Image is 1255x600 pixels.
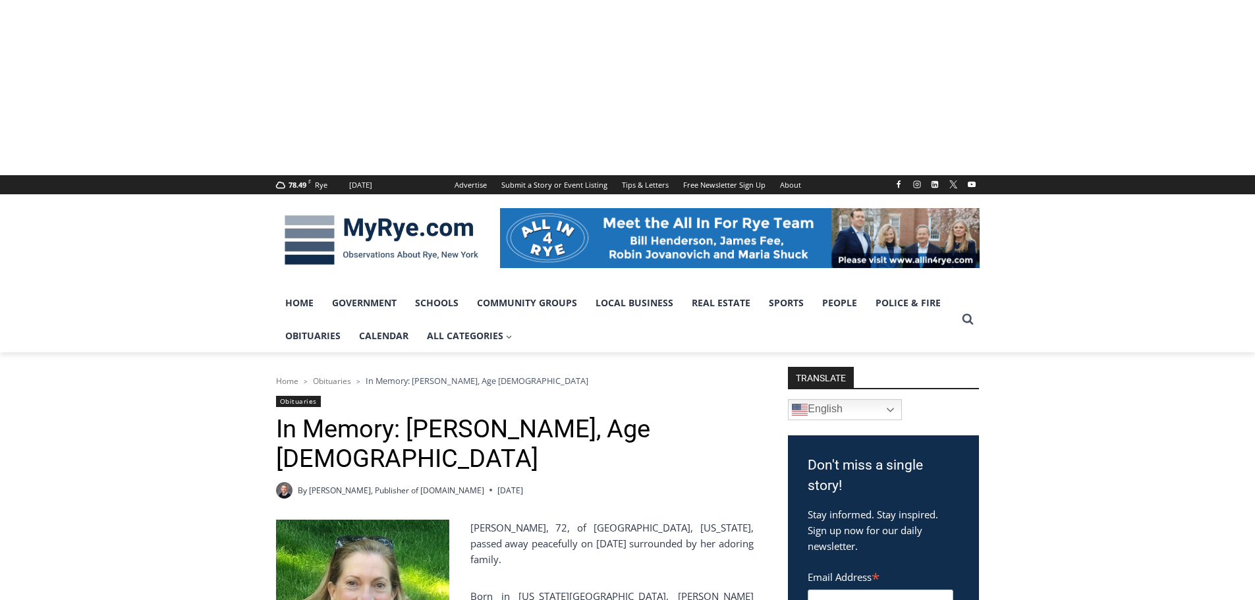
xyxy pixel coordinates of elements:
[788,399,902,420] a: English
[927,177,943,192] a: Linkedin
[760,286,813,319] a: Sports
[494,175,615,194] a: Submit a Story or Event Listing
[447,175,808,194] nav: Secondary Navigation
[350,319,418,352] a: Calendar
[956,308,980,331] button: View Search Form
[683,286,760,319] a: Real Estate
[349,179,372,191] div: [DATE]
[586,286,683,319] a: Local Business
[792,402,808,418] img: en
[276,396,321,407] a: Obituaries
[676,175,773,194] a: Free Newsletter Sign Up
[276,286,956,353] nav: Primary Navigation
[891,177,906,192] a: Facebook
[313,375,351,387] a: Obituaries
[773,175,808,194] a: About
[909,177,925,192] a: Instagram
[813,286,866,319] a: People
[964,177,980,192] a: YouTube
[356,377,360,386] span: >
[366,375,588,387] span: In Memory: [PERSON_NAME], Age [DEMOGRAPHIC_DATA]
[945,177,961,192] a: X
[427,329,513,343] span: All Categories
[615,175,676,194] a: Tips & Letters
[468,286,586,319] a: Community Groups
[308,178,311,185] span: F
[309,485,484,496] a: [PERSON_NAME], Publisher of [DOMAIN_NAME]
[447,175,494,194] a: Advertise
[276,520,754,567] p: [PERSON_NAME], 72, of [GEOGRAPHIC_DATA], [US_STATE], passed away peacefully on [DATE] surrounded ...
[808,455,959,497] h3: Don't miss a single story!
[866,286,950,319] a: Police & Fire
[276,206,487,275] img: MyRye.com
[276,414,754,474] h1: In Memory: [PERSON_NAME], Age [DEMOGRAPHIC_DATA]
[497,484,523,497] time: [DATE]
[276,375,298,387] a: Home
[406,286,468,319] a: Schools
[323,286,406,319] a: Government
[418,319,522,352] a: All Categories
[298,484,307,497] span: By
[304,377,308,386] span: >
[276,286,323,319] a: Home
[276,482,293,499] a: Author image
[500,208,980,267] img: All in for Rye
[808,506,959,554] p: Stay informed. Stay inspired. Sign up now for our daily newsletter.
[808,564,953,587] label: Email Address
[289,180,306,190] span: 78.49
[276,374,754,387] nav: Breadcrumbs
[315,179,327,191] div: Rye
[276,319,350,352] a: Obituaries
[788,367,854,388] strong: TRANSLATE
